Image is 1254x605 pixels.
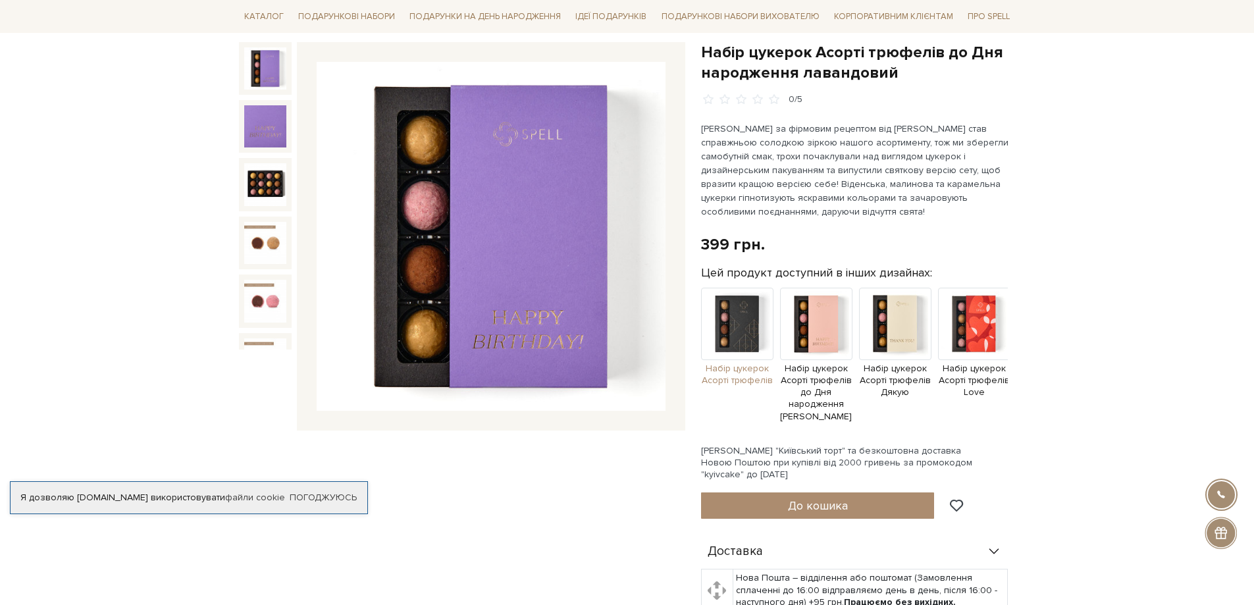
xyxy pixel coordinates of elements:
[701,234,765,255] div: 399 грн.
[708,546,763,558] span: Доставка
[701,122,1010,219] p: [PERSON_NAME] за фірмовим рецептом від [PERSON_NAME] став справжньою солодкою зіркою нашого асорт...
[293,7,400,27] a: Подарункові набори
[11,492,367,504] div: Я дозволяю [DOMAIN_NAME] використовувати
[317,62,666,411] img: Набір цукерок Асорті трюфелів до Дня народження лавандовий
[701,492,935,519] button: До кошика
[244,280,286,322] img: Набір цукерок Асорті трюфелів до Дня народження лавандовий
[829,5,958,28] a: Корпоративним клієнтам
[780,288,852,360] img: Продукт
[962,7,1015,27] a: Про Spell
[701,42,1016,83] h1: Набір цукерок Асорті трюфелів до Дня народження лавандовий
[701,288,773,360] img: Продукт
[701,265,932,280] label: Цей продукт доступний в інших дизайнах:
[570,7,652,27] a: Ідеї подарунків
[404,7,566,27] a: Подарунки на День народження
[701,445,1016,481] div: [PERSON_NAME] "Київський торт" та безкоштовна доставка Новою Поштою при купівлі від 2000 гривень ...
[859,288,931,360] img: Продукт
[244,163,286,205] img: Набір цукерок Асорті трюфелів до Дня народження лавандовий
[938,288,1010,360] img: Продукт
[701,363,773,386] span: Набір цукерок Асорті трюфелів
[788,498,848,513] span: До кошика
[780,317,852,423] a: Набір цукерок Асорті трюфелів до Дня народження [PERSON_NAME]
[239,7,289,27] a: Каталог
[225,492,285,503] a: файли cookie
[859,317,931,398] a: Набір цукерок Асорті трюфелів Дякую
[656,5,825,28] a: Подарункові набори вихователю
[244,105,286,147] img: Набір цукерок Асорті трюфелів до Дня народження лавандовий
[701,317,773,386] a: Набір цукерок Асорті трюфелів
[244,47,286,90] img: Набір цукерок Асорті трюфелів до Дня народження лавандовий
[938,363,1010,399] span: Набір цукерок Асорті трюфелів Love
[290,492,357,504] a: Погоджуюсь
[789,93,802,106] div: 0/5
[780,363,852,423] span: Набір цукерок Асорті трюфелів до Дня народження [PERSON_NAME]
[244,338,286,381] img: Набір цукерок Асорті трюфелів до Дня народження лавандовий
[938,317,1010,398] a: Набір цукерок Асорті трюфелів Love
[859,363,931,399] span: Набір цукерок Асорті трюфелів Дякую
[244,222,286,264] img: Набір цукерок Асорті трюфелів до Дня народження лавандовий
